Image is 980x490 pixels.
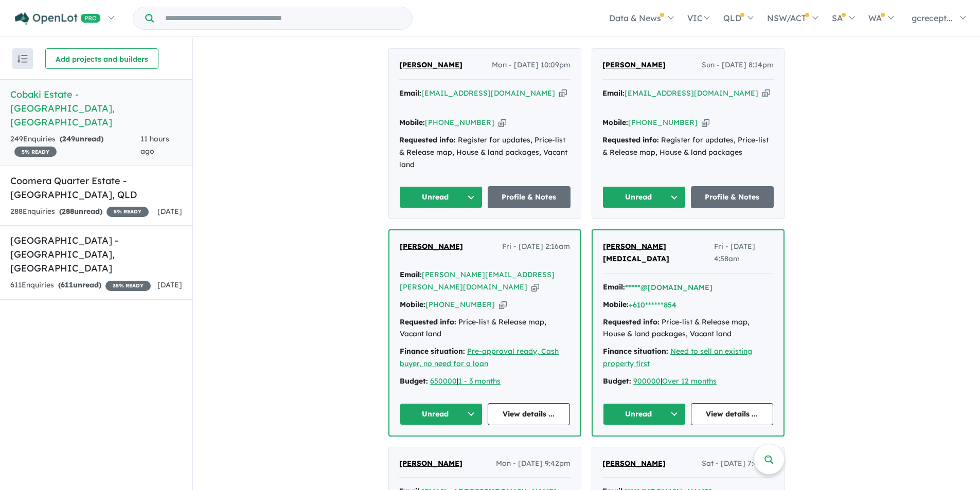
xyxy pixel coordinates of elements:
span: 249 [62,134,75,143]
a: [PHONE_NUMBER] [628,118,698,127]
strong: Finance situation: [603,347,668,356]
div: Register for updates, Price-list & Release map, House & land packages [602,134,774,159]
span: 11 hours ago [140,134,169,156]
strong: Requested info: [399,135,456,144]
img: sort.svg [17,55,28,63]
span: [DATE] [157,207,182,216]
h5: [GEOGRAPHIC_DATA] - [GEOGRAPHIC_DATA] , [GEOGRAPHIC_DATA] [10,233,182,275]
a: Profile & Notes [691,186,774,208]
h5: Coomera Quarter Estate - [GEOGRAPHIC_DATA] , QLD [10,174,182,202]
div: | [400,375,570,388]
span: [PERSON_NAME] [400,242,463,251]
strong: ( unread) [60,134,103,143]
button: Add projects and builders [45,48,158,69]
strong: Email: [602,88,625,98]
a: [PHONE_NUMBER] [425,118,494,127]
strong: Requested info: [602,135,659,144]
button: Copy [498,117,506,128]
span: Mon - [DATE] 10:09pm [492,59,571,71]
span: [PERSON_NAME] [602,60,666,69]
span: gcrecept... [912,13,953,23]
span: Mon - [DATE] 9:42pm [496,458,571,470]
input: Try estate name, suburb, builder or developer [156,7,410,29]
div: | [603,375,773,388]
button: Unread [400,403,483,425]
a: [EMAIL_ADDRESS][DOMAIN_NAME] [421,88,555,98]
a: [PERSON_NAME] [399,458,462,470]
div: Price-list & Release map, Vacant land [400,316,570,341]
a: 650000 [430,376,457,386]
a: [PERSON_NAME] [602,59,666,71]
strong: ( unread) [58,280,101,289]
strong: Mobile: [399,118,425,127]
strong: Finance situation: [400,347,465,356]
a: [PHONE_NUMBER] [425,300,495,309]
span: Fri - [DATE] 4:58am [714,241,773,265]
button: Copy [762,88,770,99]
span: [PERSON_NAME] [399,459,462,468]
strong: Email: [399,88,421,98]
a: Over 12 months [662,376,717,386]
a: [PERSON_NAME] [602,458,666,470]
h5: Cobaki Estate - [GEOGRAPHIC_DATA] , [GEOGRAPHIC_DATA] [10,87,182,129]
a: [EMAIL_ADDRESS][DOMAIN_NAME] [625,88,758,98]
div: 288 Enquir ies [10,206,149,218]
strong: Budget: [400,376,428,386]
span: Fri - [DATE] 2:16am [502,241,570,253]
a: Profile & Notes [488,186,571,208]
a: Pre-approval ready, Cash buyer, no need for a loan [400,347,559,368]
strong: Email: [400,270,422,279]
button: Unread [603,403,686,425]
strong: Mobile: [400,300,425,309]
a: 1 - 3 months [458,376,501,386]
a: [PERSON_NAME][EMAIL_ADDRESS][PERSON_NAME][DOMAIN_NAME] [400,270,555,292]
div: Register for updates, Price-list & Release map, House & land packages, Vacant land [399,134,571,171]
span: Sat - [DATE] 7:40am [702,458,774,470]
div: 611 Enquir ies [10,279,151,292]
button: Unread [602,186,686,208]
button: Copy [499,299,507,310]
span: [PERSON_NAME][MEDICAL_DATA] [603,242,669,263]
button: Copy [702,117,709,128]
strong: Mobile: [603,300,629,309]
span: 288 [62,207,74,216]
a: [PERSON_NAME][MEDICAL_DATA] [603,241,714,265]
span: 35 % READY [105,281,151,291]
a: View details ... [488,403,571,425]
strong: Requested info: [400,317,456,326]
span: [PERSON_NAME] [602,459,666,468]
span: [PERSON_NAME] [399,60,462,69]
a: [PERSON_NAME] [399,59,462,71]
div: Price-list & Release map, House & land packages, Vacant land [603,316,773,341]
img: Openlot PRO Logo White [15,12,101,25]
span: [DATE] [157,280,182,289]
button: Unread [399,186,483,208]
button: Copy [531,282,539,293]
span: Sun - [DATE] 8:14pm [702,59,774,71]
strong: Requested info: [603,317,660,326]
strong: ( unread) [59,207,102,216]
button: Copy [559,88,567,99]
strong: Email: [603,282,625,292]
a: 900000 [633,376,661,386]
a: [PERSON_NAME] [400,241,463,253]
a: View details ... [691,403,774,425]
span: 5 % READY [106,207,149,217]
strong: Mobile: [602,118,628,127]
span: 5 % READY [14,147,57,157]
strong: Budget: [603,376,631,386]
a: Need to sell an existing property first [603,347,752,368]
span: 611 [61,280,73,289]
div: 249 Enquir ies [10,133,140,158]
